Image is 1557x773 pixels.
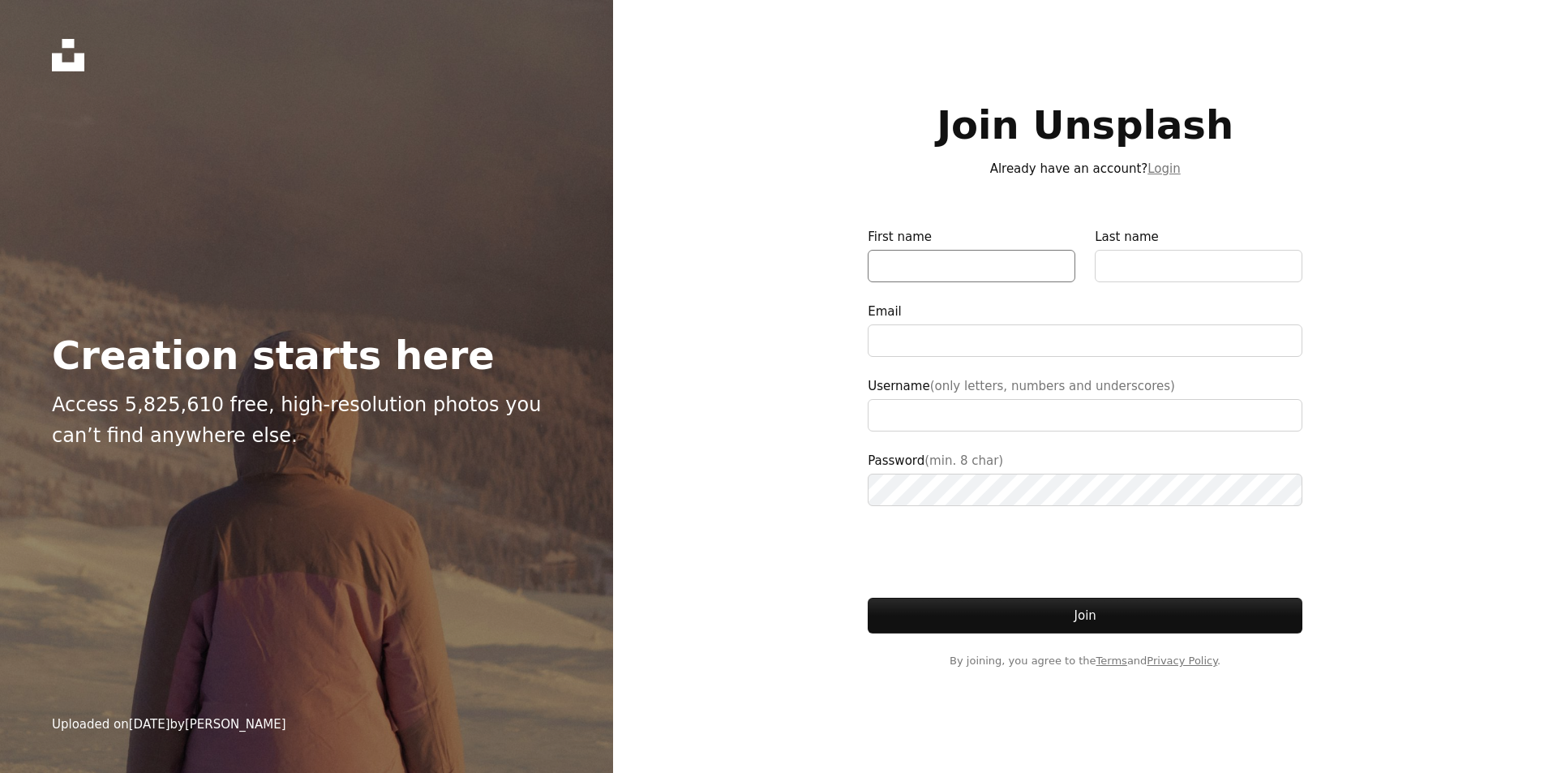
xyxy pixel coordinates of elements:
[52,715,286,734] div: Uploaded on by [PERSON_NAME]
[129,717,170,732] time: February 20, 2025 at 7:10:00 AM GMT+7
[1096,655,1127,667] a: Terms
[868,324,1302,357] input: Email
[1147,655,1217,667] a: Privacy Policy
[930,379,1175,393] span: (only letters, numbers and underscores)
[924,453,1003,468] span: (min. 8 char)
[52,389,547,452] p: Access 5,825,610 free, high-resolution photos you can’t find anywhere else.
[52,334,547,376] h2: Creation starts here
[868,250,1075,282] input: First name
[52,39,84,71] a: Home — Unsplash
[868,302,1302,357] label: Email
[868,376,1302,432] label: Username
[868,653,1302,669] span: By joining, you agree to the and .
[868,399,1302,432] input: Username(only letters, numbers and underscores)
[1095,250,1302,282] input: Last name
[868,227,1075,282] label: First name
[868,598,1302,633] button: Join
[868,159,1302,178] p: Already have an account?
[1095,227,1302,282] label: Last name
[868,451,1302,506] label: Password
[868,104,1302,146] h1: Join Unsplash
[1147,161,1180,176] a: Login
[868,474,1302,506] input: Password(min. 8 char)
